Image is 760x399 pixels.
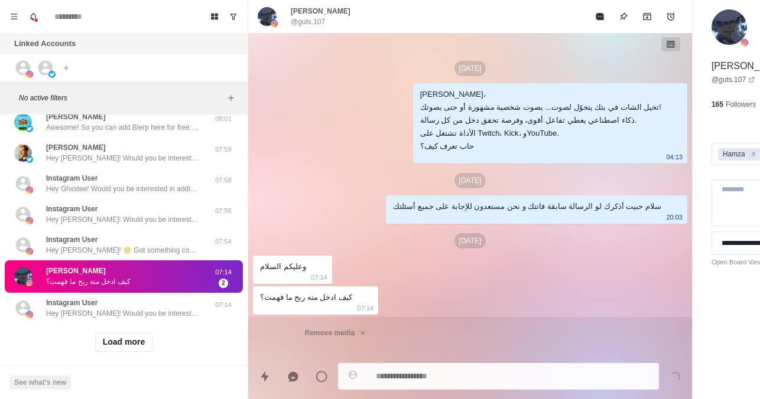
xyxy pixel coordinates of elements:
p: [DATE] [454,61,486,76]
button: Send message [664,365,687,388]
p: [PERSON_NAME] [291,6,350,17]
img: picture [741,39,748,46]
p: كيف ادخل منه ربح ما فهمت؟ [46,276,131,287]
p: 07:14 [311,271,327,284]
button: Notifications [24,7,43,26]
p: Hey [PERSON_NAME]! 😊 Got something cool for your stream that could seriously level up audience in... [46,245,200,256]
p: 07:58 [209,175,238,185]
div: وعليكم السلام [260,260,306,273]
p: 07:14 [209,300,238,310]
button: Remove media [300,322,371,344]
button: Show unread conversations [224,7,243,26]
p: 07:14 [209,267,238,277]
span: 2 [219,279,228,288]
p: 07:14 [358,302,374,315]
img: picture [26,125,33,132]
button: Reply with AI [281,365,305,388]
p: 165 [712,99,723,110]
img: picture [26,311,33,318]
p: Instagram User [46,234,98,245]
img: picture [48,71,56,78]
img: picture [271,20,278,27]
button: Menu [5,7,24,26]
button: Mark as read [588,5,612,28]
img: picture [26,156,33,163]
p: [PERSON_NAME] [46,266,106,276]
p: Hey [PERSON_NAME]! Would you be interested in adding sound alerts, free TTS or Media Sharing to y... [46,308,200,319]
p: Instagram User [46,204,98,214]
div: Remove Hamza [747,148,760,161]
p: [PERSON_NAME] [46,112,106,122]
p: Hey [PERSON_NAME]! Would you be interested in adding sound alerts, free TTS or Media Sharing to y... [46,214,200,225]
img: picture [26,248,33,255]
p: Hey Ghxstee! Would you be interested in adding sound alerts, free TTS or Media Sharing to your Ki... [46,184,200,194]
img: picture [258,7,277,26]
p: 07:56 [209,206,238,216]
p: @guts.107 [291,17,325,27]
button: Add media [310,365,333,388]
button: Add filters [224,91,238,105]
div: [PERSON_NAME]، تخيل الشات في بثك يتحوّل لصوت... بصوت شخصية مشهورة أو حتى بصوتك! ذكاء اصطناعي يعطي... [420,88,661,153]
div: كيف ادخل منه ربح ما فهمت؟ [260,291,352,304]
p: Instagram User [46,173,98,184]
p: No active filters [19,93,224,103]
button: Load more [95,333,153,352]
img: picture [26,279,33,286]
p: Awesome! So you can add Blerp here for free: [URL][DOMAIN_NAME] Let me know if you have any quest... [46,122,200,133]
button: Quick replies [253,365,277,388]
p: 04:13 [666,151,683,163]
img: picture [26,187,33,194]
p: 07:54 [209,237,238,247]
button: Archive [635,5,659,28]
p: 08:01 [209,114,238,124]
div: Hamza [719,148,747,161]
button: Board View [205,7,224,26]
button: Pin [612,5,635,28]
p: 07:59 [209,145,238,155]
button: See what's new [9,375,71,390]
p: Hey [PERSON_NAME]! Would you be interested in adding sound alerts, free TTS or Media Sharing to y... [46,153,200,163]
a: @guts.107 [712,74,755,85]
p: [DATE] [454,173,486,188]
p: [PERSON_NAME] [46,142,106,153]
div: سلام حبيت أذكرك لو الرسالة سابقة فاتتك و نحن مستعدون للإجابة على جميع أسئلتك [393,200,661,213]
button: Add reminder [659,5,683,28]
p: Linked Accounts [14,38,76,50]
p: 20:03 [666,211,683,224]
img: picture [14,267,32,285]
img: picture [712,9,747,45]
img: picture [14,113,32,131]
img: picture [14,144,32,162]
img: picture [26,217,33,224]
p: Instagram User [46,297,98,308]
img: picture [26,71,33,78]
p: [DATE] [454,233,486,248]
p: Followers [726,99,756,110]
button: Add account [59,61,73,75]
